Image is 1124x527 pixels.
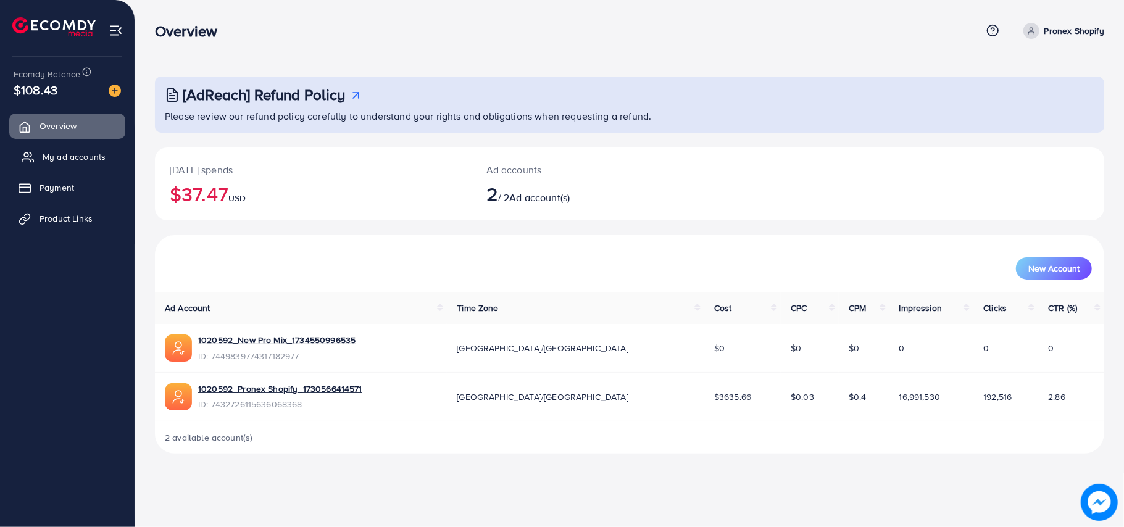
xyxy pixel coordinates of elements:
[183,86,346,104] h3: [AdReach] Refund Policy
[198,398,362,410] span: ID: 7432726115636068368
[1016,257,1092,280] button: New Account
[1048,391,1065,403] span: 2.86
[198,334,356,346] a: 1020592_New Pro Mix_1734550996535
[109,23,123,38] img: menu
[43,151,106,163] span: My ad accounts
[983,391,1012,403] span: 192,516
[791,302,807,314] span: CPC
[1082,485,1117,520] img: image
[170,182,457,205] h2: $37.47
[791,342,801,354] span: $0
[457,342,628,354] span: [GEOGRAPHIC_DATA]/[GEOGRAPHIC_DATA]
[457,391,628,403] span: [GEOGRAPHIC_DATA]/[GEOGRAPHIC_DATA]
[165,302,210,314] span: Ad Account
[109,85,121,97] img: image
[9,175,125,200] a: Payment
[12,17,96,36] img: logo
[1048,302,1077,314] span: CTR (%)
[509,191,570,204] span: Ad account(s)
[155,22,227,40] h3: Overview
[9,206,125,231] a: Product Links
[9,144,125,169] a: My ad accounts
[1018,23,1104,39] a: Pronex Shopify
[40,120,77,132] span: Overview
[1048,342,1054,354] span: 0
[198,383,362,395] a: 1020592_Pronex Shopify_1730566414571
[14,68,80,80] span: Ecomdy Balance
[899,342,905,354] span: 0
[849,302,866,314] span: CPM
[486,182,694,205] h2: / 2
[486,180,498,208] span: 2
[899,302,943,314] span: Impression
[228,192,246,204] span: USD
[849,391,867,403] span: $0.4
[165,383,192,410] img: ic-ads-acc.e4c84228.svg
[1028,264,1080,273] span: New Account
[983,342,989,354] span: 0
[791,391,814,403] span: $0.03
[40,181,74,194] span: Payment
[714,302,732,314] span: Cost
[40,212,93,225] span: Product Links
[899,391,941,403] span: 16,991,530
[198,350,356,362] span: ID: 7449839774317182977
[165,334,192,362] img: ic-ads-acc.e4c84228.svg
[983,302,1007,314] span: Clicks
[1044,23,1104,38] p: Pronex Shopify
[486,162,694,177] p: Ad accounts
[170,162,457,177] p: [DATE] spends
[849,342,859,354] span: $0
[9,114,125,138] a: Overview
[714,391,751,403] span: $3635.66
[165,109,1097,123] p: Please review our refund policy carefully to understand your rights and obligations when requesti...
[457,302,498,314] span: Time Zone
[14,81,57,99] span: $108.43
[165,431,253,444] span: 2 available account(s)
[714,342,725,354] span: $0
